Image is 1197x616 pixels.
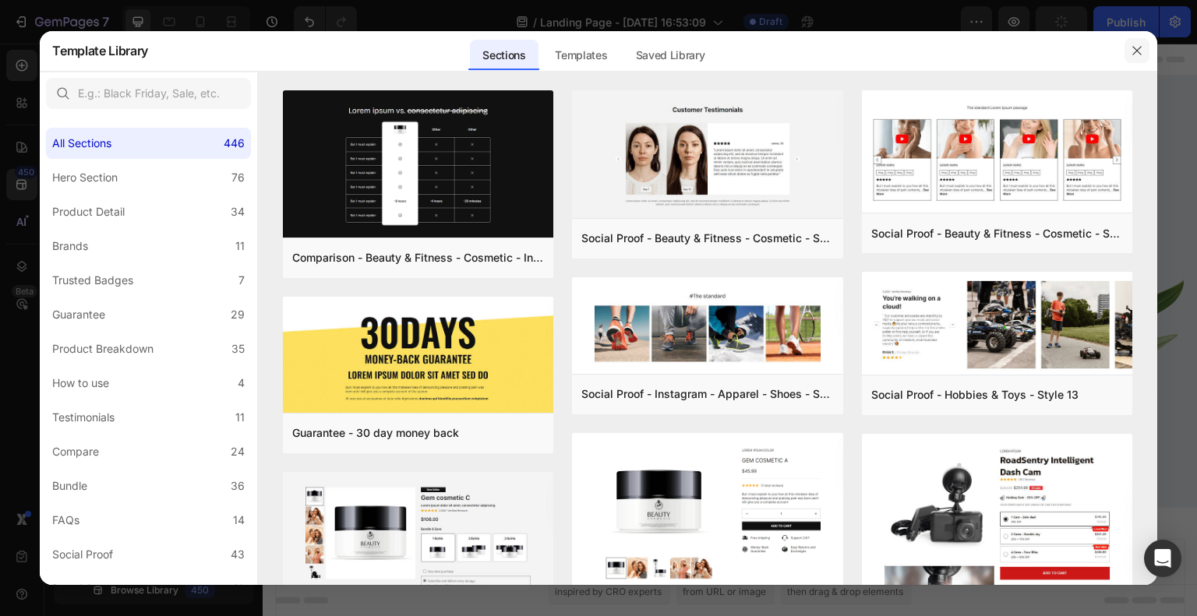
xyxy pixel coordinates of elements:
img: sp16.png [572,90,842,221]
div: Guarantee [52,305,105,324]
div: Compare [52,442,99,461]
div: Social Proof - Hobbies & Toys - Style 13 [871,385,1079,404]
div: Testimonials [52,408,115,427]
div: 29 [231,305,245,324]
div: Product Detail [52,202,125,221]
div: Saved Library [623,40,718,71]
div: Sections [470,40,538,71]
div: Bundle [52,477,87,495]
div: Open Intercom Messenger [1144,540,1181,577]
div: 36 [231,477,245,495]
div: Trusted Badges [52,271,133,290]
input: E.g.: Black Friday, Sale, etc. [46,78,251,109]
div: Social Proof - Instagram - Apparel - Shoes - Style 30 [581,385,833,403]
img: c19.png [283,90,553,241]
div: 76 [231,168,245,187]
div: 24 [231,442,245,461]
h2: Template Library [52,30,148,71]
div: Shop organic products [61,356,197,375]
div: Brand Story [52,579,113,598]
div: 14 [233,511,245,530]
div: 446 [224,134,245,153]
div: Brands [52,237,88,255]
img: sp30.png [572,277,842,377]
div: Add blank section [536,522,631,538]
div: Social Proof - Beauty & Fitness - Cosmetic - Style 8 [871,224,1123,243]
div: Guarantee - 30 day money back [292,424,459,442]
div: FAQs [52,511,79,530]
div: Social Proof - Beauty & Fitness - Cosmetic - Style 16 [581,229,833,248]
img: sp8.png [862,90,1132,216]
div: Social Proof [52,545,113,564]
div: 34 [231,202,245,221]
div: Comparison - Beauty & Fitness - Cosmetic - Ingredients - Style 19 [292,248,544,267]
img: Alt Image [468,71,923,464]
div: Product Breakdown [52,340,154,358]
div: 4 [238,374,245,392]
a: Shop organic products [23,347,235,383]
span: Add section [431,487,505,503]
div: 7 [238,271,245,290]
div: Hero Section [52,168,118,187]
div: 11 [235,408,245,427]
div: All Sections [52,134,111,153]
div: 11 [235,237,245,255]
img: g30.png [283,297,553,416]
div: Templates [542,40,620,71]
p: The secret of pure beauty from nature [25,153,388,248]
div: How to use [52,374,109,392]
img: sp13.png [862,272,1132,378]
div: 43 [231,545,245,564]
p: All the products are organic, cruelty-free and carefully sourced. The perfect blend of natural in... [25,265,388,321]
div: 19 [233,579,245,598]
div: Generate layout [422,522,504,538]
div: Choose templates [300,522,394,538]
div: 35 [231,340,245,358]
